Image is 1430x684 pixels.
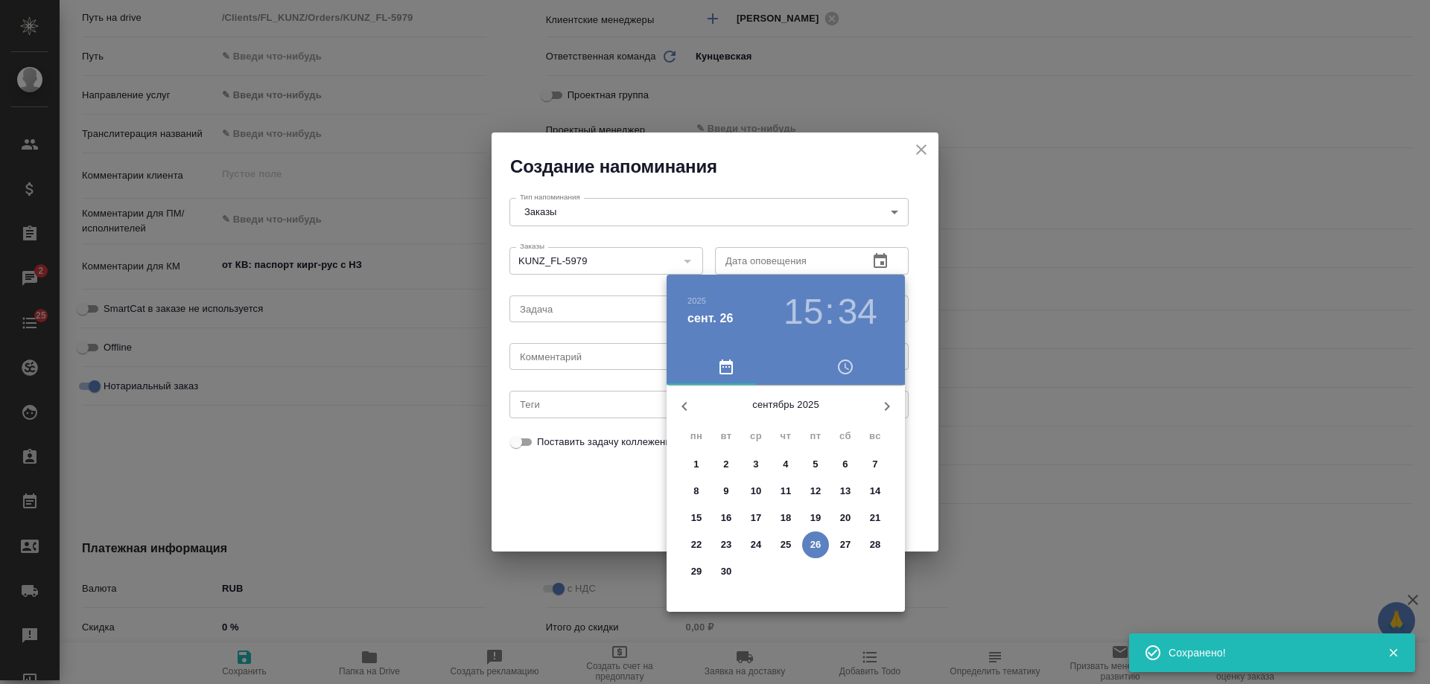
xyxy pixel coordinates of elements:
[781,537,792,552] p: 25
[862,451,889,478] button: 7
[802,429,829,444] span: пт
[840,484,851,499] p: 13
[802,505,829,531] button: 19
[687,296,706,305] button: 2025
[862,531,889,558] button: 28
[802,531,829,558] button: 26
[870,484,881,499] p: 14
[1378,646,1408,659] button: Закрыть
[691,537,702,552] p: 22
[772,429,799,444] span: чт
[802,451,829,478] button: 5
[813,457,818,472] p: 5
[772,451,799,478] button: 4
[713,429,740,444] span: вт
[702,397,869,412] p: сентябрь 2025
[840,537,851,552] p: 27
[862,429,889,444] span: вс
[751,511,762,525] p: 17
[713,531,740,558] button: 23
[713,478,740,505] button: 9
[810,537,822,552] p: 26
[870,537,881,552] p: 28
[862,505,889,531] button: 21
[810,511,822,525] p: 19
[683,451,710,478] button: 1
[683,558,710,585] button: 29
[772,505,799,531] button: 18
[862,478,889,505] button: 14
[713,505,740,531] button: 16
[723,484,728,499] p: 9
[802,478,829,505] button: 12
[772,478,799,505] button: 11
[832,531,859,558] button: 27
[721,511,732,525] p: 16
[1169,645,1365,660] div: Сохранено!
[713,451,740,478] button: 2
[832,451,859,478] button: 6
[693,484,699,499] p: 8
[832,505,859,531] button: 20
[683,505,710,531] button: 15
[784,291,823,333] button: 15
[781,484,792,499] p: 11
[743,505,769,531] button: 17
[840,511,851,525] p: 20
[832,429,859,444] span: сб
[683,531,710,558] button: 22
[723,457,728,472] p: 2
[824,291,834,333] h3: :
[751,484,762,499] p: 10
[783,457,788,472] p: 4
[721,564,732,579] p: 30
[691,564,702,579] p: 29
[832,478,859,505] button: 13
[693,457,699,472] p: 1
[872,457,877,472] p: 7
[743,451,769,478] button: 3
[842,457,848,472] p: 6
[743,478,769,505] button: 10
[870,511,881,525] p: 21
[772,531,799,558] button: 25
[743,531,769,558] button: 24
[810,484,822,499] p: 12
[751,537,762,552] p: 24
[721,537,732,552] p: 23
[683,478,710,505] button: 8
[781,511,792,525] p: 18
[753,457,758,472] p: 3
[691,511,702,525] p: 15
[687,310,734,327] button: сент. 26
[743,429,769,444] span: ср
[683,429,710,444] span: пн
[713,558,740,585] button: 30
[838,291,877,333] button: 34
